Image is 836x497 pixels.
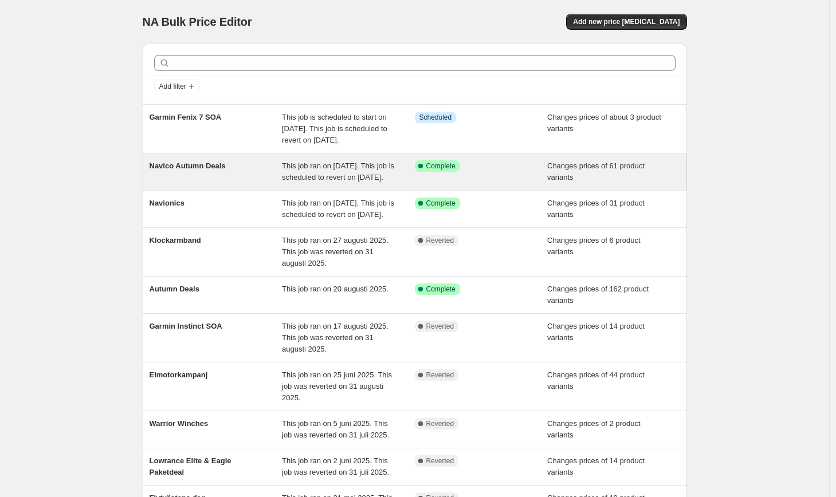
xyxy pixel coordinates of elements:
span: Klockarmband [150,236,201,244]
span: This job ran on [DATE]. This job is scheduled to revert on [DATE]. [282,199,394,219]
span: Complete [426,161,456,171]
span: This job ran on 25 juni 2025. This job was reverted on 31 augusti 2025. [282,370,392,402]
button: Add filter [154,80,200,93]
span: Changes prices of 6 product variants [547,236,641,256]
span: This job ran on 2 juni 2025. This job was reverted on 31 juli 2025. [282,456,389,476]
span: NA Bulk Price Editor [143,15,252,28]
span: Elmotorkampanj [150,370,208,379]
span: Changes prices of 14 product variants [547,456,645,476]
span: Add new price [MEDICAL_DATA] [573,17,680,26]
span: This job ran on 20 augusti 2025. [282,285,388,293]
span: This job ran on [DATE]. This job is scheduled to revert on [DATE]. [282,161,394,182]
span: Warrior Winches [150,419,209,428]
span: Complete [426,199,456,208]
span: Changes prices of about 3 product variants [547,113,661,133]
span: This job ran on 27 augusti 2025. This job was reverted on 31 augusti 2025. [282,236,388,267]
span: Changes prices of 14 product variants [547,322,645,342]
span: Changes prices of 61 product variants [547,161,645,182]
button: Add new price [MEDICAL_DATA] [566,14,686,30]
span: Navico Autumn Deals [150,161,226,170]
span: Garmin Instinct SOA [150,322,222,330]
span: Garmin Fenix 7 SOA [150,113,222,121]
span: Changes prices of 31 product variants [547,199,645,219]
span: Scheduled [419,113,452,122]
span: Navionics [150,199,185,207]
span: Reverted [426,322,454,331]
span: Changes prices of 2 product variants [547,419,641,439]
span: This job ran on 5 juni 2025. This job was reverted on 31 juli 2025. [282,419,389,439]
span: Changes prices of 162 product variants [547,285,649,305]
span: Reverted [426,456,454,466]
span: Autumn Deals [150,285,199,293]
span: Lowrance Elite & Eagle Paketdeal [150,456,231,476]
span: Reverted [426,370,454,380]
span: Add filter [159,82,186,91]
span: Complete [426,285,456,294]
span: This job ran on 17 augusti 2025. This job was reverted on 31 augusti 2025. [282,322,388,353]
span: This job is scheduled to start on [DATE]. This job is scheduled to revert on [DATE]. [282,113,387,144]
span: Changes prices of 44 product variants [547,370,645,391]
span: Reverted [426,236,454,245]
span: Reverted [426,419,454,428]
